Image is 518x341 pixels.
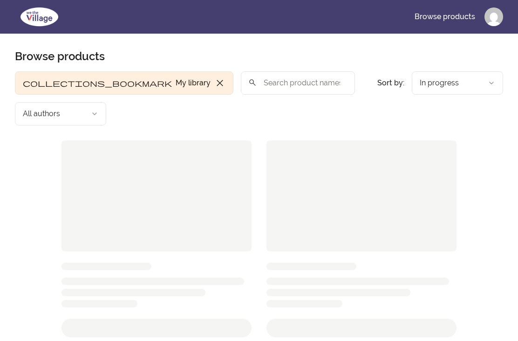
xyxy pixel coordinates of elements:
[214,77,225,89] span: close
[407,6,503,28] nav: Main
[484,7,503,26] img: Profile image for Bracha Benshloush
[15,49,105,64] h1: Browse products
[412,71,503,95] button: Product sort options
[407,6,483,28] a: Browse products
[248,76,257,89] span: search
[15,102,106,125] button: Filter by author
[15,6,64,28] img: We The Village logo
[241,71,355,95] input: Search product names
[15,71,233,95] button: Filter by My library
[23,77,172,89] span: collections_bookmark
[377,78,404,87] span: Sort by:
